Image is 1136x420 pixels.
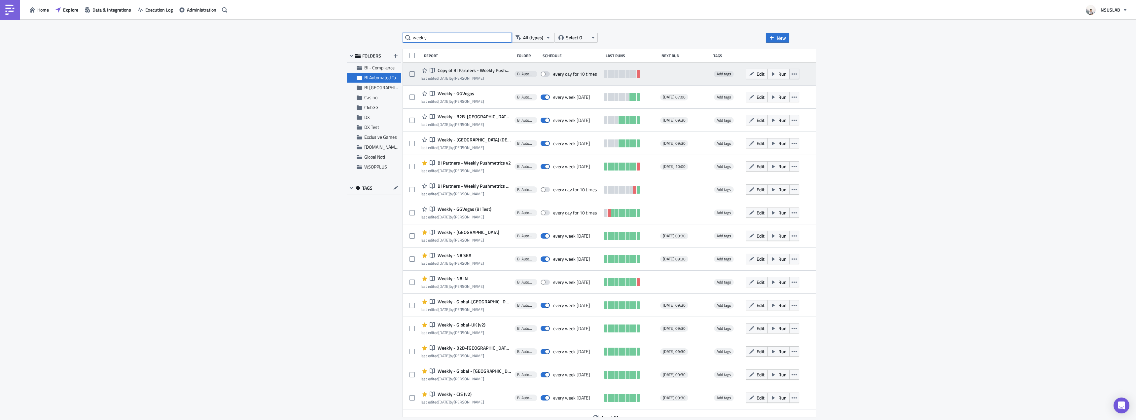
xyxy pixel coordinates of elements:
div: every week on Monday [553,94,590,100]
div: last edited by [PERSON_NAME] [421,376,511,381]
span: New [777,34,786,41]
span: Add tags [717,140,731,146]
span: Run [778,163,787,170]
span: Weekly - Global-Ireland (v2) [436,299,511,305]
span: [DATE] 09:30 [663,233,686,239]
span: Edit [757,209,764,216]
span: [DATE] 10:00 [663,164,686,169]
div: every week on Monday [553,302,590,308]
button: Run [767,115,790,125]
span: Edit [757,163,764,170]
time: 2025-09-16T18:35:12Z [438,75,450,81]
button: Run [767,161,790,172]
span: Run [778,117,787,124]
div: every week on Monday [553,164,590,170]
span: BI Automated Tableau Reporting [517,233,534,239]
button: Edit [746,393,768,403]
div: every day for 10 times [553,71,597,77]
span: Add tags [717,395,731,401]
div: every week on Monday [553,256,590,262]
div: Tags [713,53,743,58]
span: Add tags [714,371,734,378]
span: Add tags [714,395,734,401]
div: last edited by [PERSON_NAME] [421,191,511,196]
span: [DATE] 09:30 [663,372,686,377]
div: last edited by [PERSON_NAME] [421,261,484,266]
span: Execution Log [145,6,173,13]
img: PushMetrics [5,5,15,15]
span: Weekly - B2B-Brazil (BR-Reporting) [436,114,511,120]
span: Edit [757,94,764,100]
span: Run [778,394,787,401]
span: [DATE] 09:30 [663,395,686,401]
time: 2025-08-06T20:59:05Z [438,144,450,151]
span: Add tags [717,256,731,262]
span: BI Automated Tableau Reporting [517,210,534,215]
button: Execution Log [134,5,176,15]
button: NSUSLAB [1082,3,1131,17]
span: Weekly - B2B-Brazil (v2) [436,345,511,351]
span: [DATE] 07:00 [663,95,686,100]
span: [DATE] 09:30 [663,118,686,123]
span: BI Automated Tableau Reporting [517,395,534,401]
div: last edited by [PERSON_NAME] [421,122,511,127]
span: Add tags [714,233,734,239]
span: DX [364,114,370,121]
time: 2025-08-06T21:00:53Z [438,121,450,128]
button: Administration [176,5,220,15]
span: BI Toronto [364,84,412,91]
button: Edit [746,346,768,357]
span: WSOPPLUS [364,163,387,170]
span: Weekly - CIS (v2) [436,391,472,397]
span: Run [778,371,787,378]
button: Run [767,369,790,380]
button: Run [767,231,790,241]
div: every day for 10 times [553,187,597,193]
span: BI Automated Tableau Reporting [517,326,534,331]
span: Administration [187,6,216,13]
time: 2025-04-29T17:21:53Z [438,376,450,382]
div: every week on Monday [553,395,590,401]
div: Last Runs [606,53,658,58]
span: Exclusive Games [364,134,397,140]
button: Run [767,92,790,102]
span: Add tags [714,325,734,332]
span: Add tags [714,302,734,309]
button: Run [767,323,790,333]
span: Add tags [714,94,734,100]
button: Edit [746,231,768,241]
div: Schedule [543,53,602,58]
span: TAGS [362,185,373,191]
span: Weekly - N8 SEA [436,252,471,258]
span: Edit [757,302,764,309]
span: [DATE] 09:30 [663,256,686,262]
span: BI Automated Tableau Reporting [517,349,534,354]
button: Run [767,300,790,310]
div: every day for 10 times [553,210,597,216]
time: 2025-07-04T13:59:59Z [438,168,450,174]
span: Weekly - Germany (DE-Reporting) [436,137,511,143]
span: BI Partners - Weekly Pushmetrics v2 [436,160,511,166]
time: 2025-04-29T17:20:21Z [438,399,450,405]
span: BI Automated Tableau Reporting [517,164,534,169]
button: Edit [746,115,768,125]
span: Casino [364,94,377,101]
span: Global Noti [364,153,385,160]
span: FOLDERS [362,53,381,59]
span: Edit [757,371,764,378]
span: Add tags [717,348,731,355]
span: Data & Integrations [92,6,131,13]
button: Edit [746,138,768,148]
div: last edited by [PERSON_NAME] [421,76,511,81]
span: Weekly - GGVegas [436,91,474,96]
span: Edit [757,325,764,332]
span: BI - Compliance [364,64,395,71]
span: Add tags [714,348,734,355]
button: Run [767,184,790,195]
span: Add tags [717,371,731,378]
button: Run [767,346,790,357]
span: GGPOKER.CA Noti [364,143,408,150]
button: Edit [746,277,768,287]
